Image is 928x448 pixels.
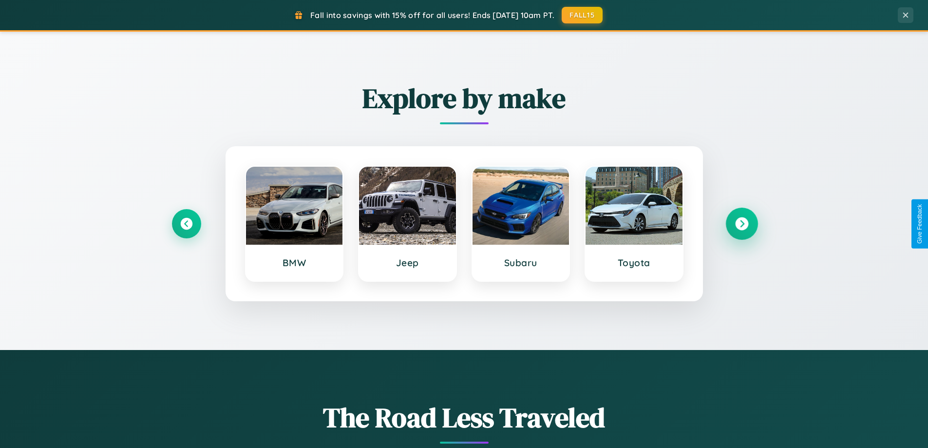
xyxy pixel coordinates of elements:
[172,399,757,436] h1: The Road Less Traveled
[256,257,333,269] h3: BMW
[916,204,923,244] div: Give Feedback
[369,257,446,269] h3: Jeep
[310,10,554,20] span: Fall into savings with 15% off for all users! Ends [DATE] 10am PT.
[482,257,560,269] h3: Subaru
[595,257,673,269] h3: Toyota
[562,7,603,23] button: FALL15
[172,79,757,117] h2: Explore by make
